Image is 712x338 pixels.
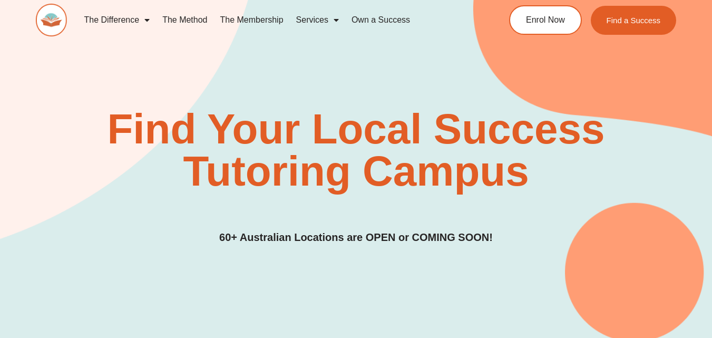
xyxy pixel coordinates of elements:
[77,8,472,32] nav: Menu
[219,229,493,246] h3: 60+ Australian Locations are OPEN or COMING SOON!
[103,108,609,192] h2: Find Your Local Success Tutoring Campus
[156,8,213,32] a: The Method
[526,16,565,24] span: Enrol Now
[607,16,661,24] span: Find a Success
[345,8,416,32] a: Own a Success
[591,6,677,35] a: Find a Success
[509,5,582,35] a: Enrol Now
[214,8,290,32] a: The Membership
[77,8,156,32] a: The Difference
[290,8,345,32] a: Services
